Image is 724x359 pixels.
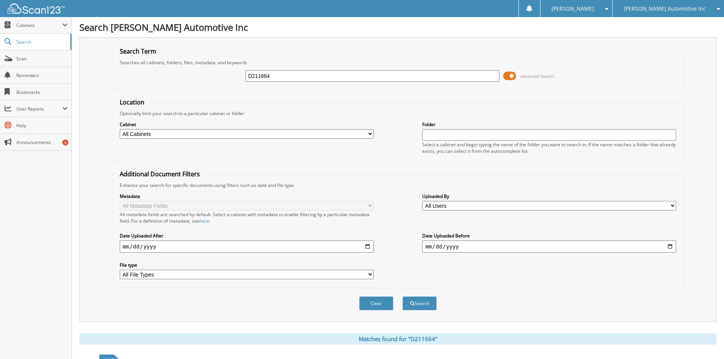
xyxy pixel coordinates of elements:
[120,121,374,128] label: Cabinet
[16,122,68,129] span: Help
[116,182,680,188] div: Enhance your search for specific documents using filters such as date and file type.
[62,139,68,145] div: 5
[116,59,680,66] div: Searches all cabinets, folders, files, metadata, and keywords
[16,22,62,28] span: Cabinets
[120,211,374,224] div: All metadata fields are searched by default. Select a cabinet with metadata to enable filtering b...
[422,121,676,128] label: Folder
[422,240,676,253] input: end
[120,262,374,268] label: File type
[120,232,374,239] label: Date Uploaded After
[200,218,209,224] a: here
[16,39,67,45] span: Search
[16,106,62,112] span: User Reports
[16,139,68,145] span: Announcements
[359,296,393,310] button: Clear
[116,170,204,178] legend: Additional Document Filters
[120,240,374,253] input: start
[422,193,676,199] label: Uploaded By
[8,3,65,14] img: scan123-logo-white.svg
[79,333,716,345] div: Matches found for "D211664"
[422,232,676,239] label: Date Uploaded Before
[624,6,706,11] span: [PERSON_NAME] Automotive Inc
[116,110,680,117] div: Optionally limit your search to a particular cabinet or folder
[16,72,68,79] span: Reminders
[116,47,160,55] legend: Search Term
[551,6,594,11] span: [PERSON_NAME]
[116,98,148,106] legend: Location
[79,21,716,33] h1: Search [PERSON_NAME] Automotive Inc
[402,296,437,310] button: Search
[422,141,676,154] div: Select a cabinet and begin typing the name of the folder you want to search in. If the name match...
[16,55,68,62] span: Scan
[16,89,68,95] span: Bookmarks
[120,193,374,199] label: Metadata
[520,73,554,79] span: Advanced Search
